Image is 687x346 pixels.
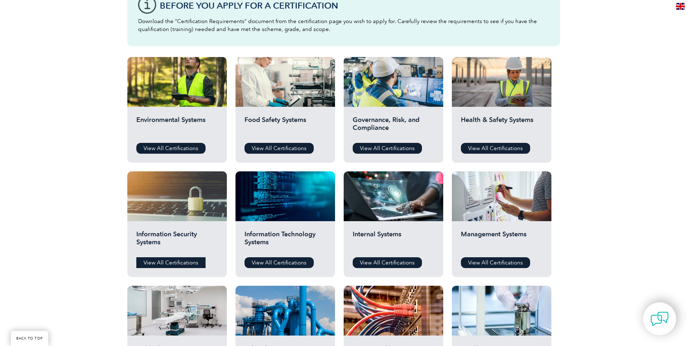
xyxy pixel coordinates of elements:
[353,116,434,137] h2: Governance, Risk, and Compliance
[461,230,542,252] h2: Management Systems
[245,116,326,137] h2: Food Safety Systems
[136,143,206,154] a: View All Certifications
[245,143,314,154] a: View All Certifications
[136,257,206,268] a: View All Certifications
[245,230,326,252] h2: Information Technology Systems
[353,257,422,268] a: View All Certifications
[11,331,48,346] a: BACK TO TOP
[138,17,549,33] p: Download the “Certification Requirements” document from the certification page you wish to apply ...
[353,230,434,252] h2: Internal Systems
[136,230,218,252] h2: Information Security Systems
[461,143,530,154] a: View All Certifications
[461,257,530,268] a: View All Certifications
[136,116,218,137] h2: Environmental Systems
[651,310,669,328] img: contact-chat.png
[676,3,685,10] img: en
[461,116,542,137] h2: Health & Safety Systems
[160,1,549,10] h3: Before You Apply For a Certification
[245,257,314,268] a: View All Certifications
[353,143,422,154] a: View All Certifications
